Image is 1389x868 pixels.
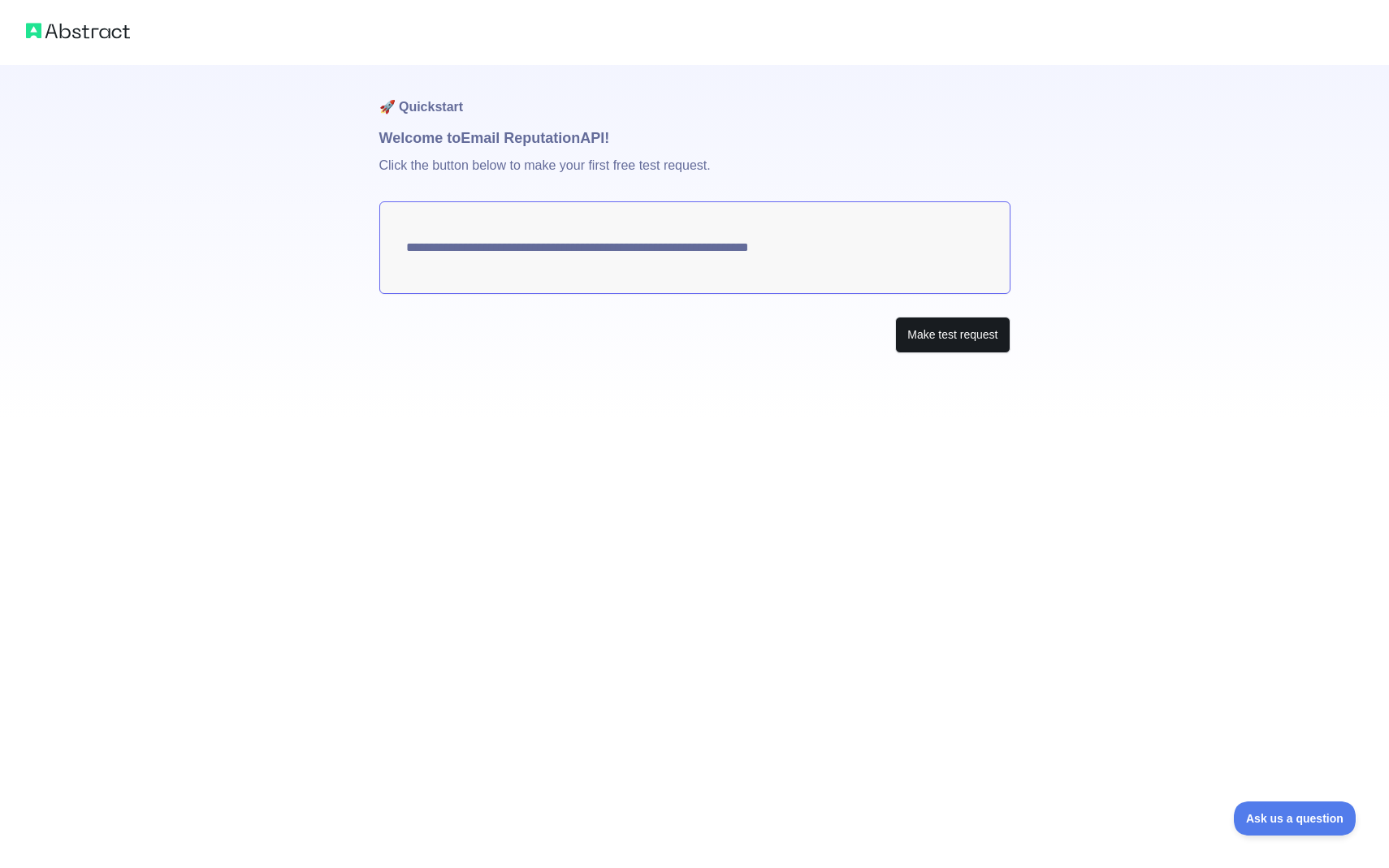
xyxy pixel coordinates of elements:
img: Abstract logo [26,19,130,42]
iframe: Toggle Customer Support [1234,801,1357,836]
p: Click the button below to make your first free test request. [379,149,1010,201]
h1: Welcome to Email Reputation API! [379,127,1010,149]
h1: 🚀 Quickstart [379,65,1010,127]
button: Make test request [895,317,1010,353]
